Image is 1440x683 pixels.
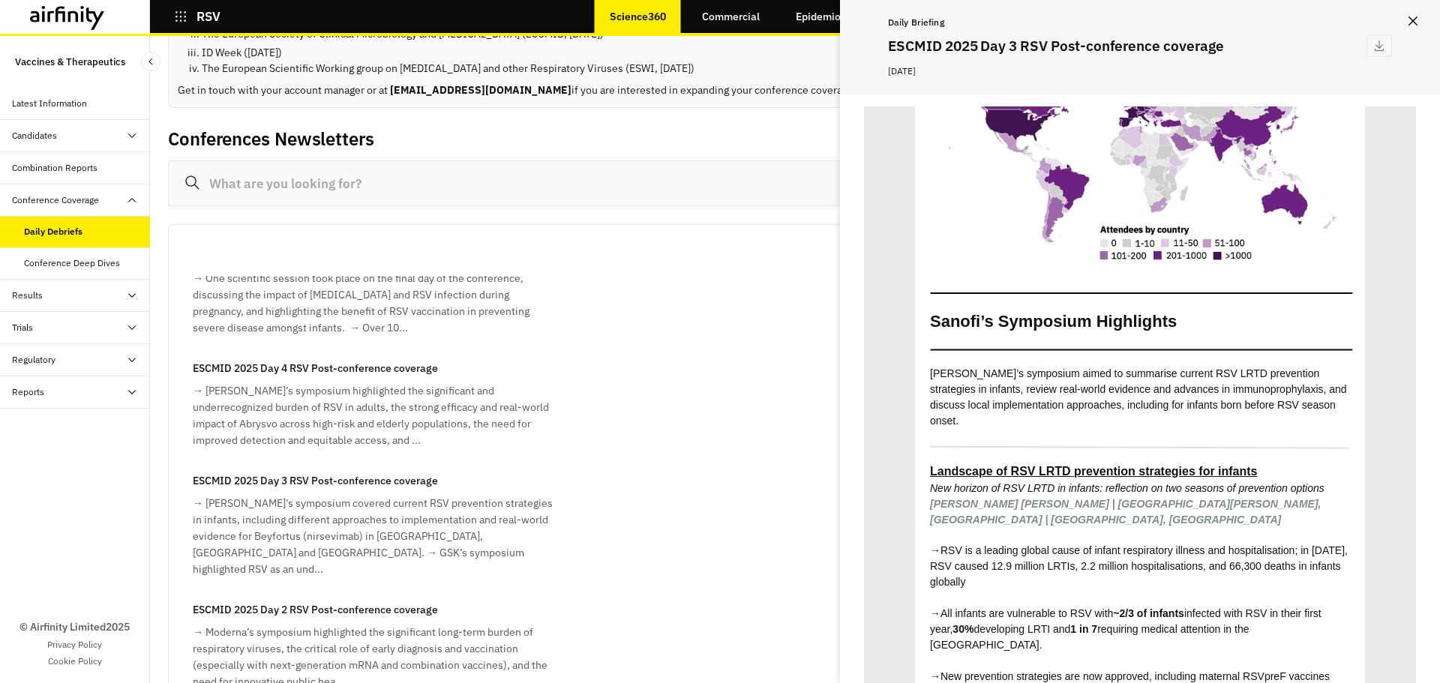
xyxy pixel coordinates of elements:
[193,270,553,336] div: → One scientific session took place on the final day of the conference, discussing the impact of ...
[1070,623,1097,635] strong: 1 in 7
[202,45,1412,61] li: ID Week ([DATE])
[196,10,220,23] p: RSV
[12,289,43,302] div: Results
[174,4,220,29] button: RSV
[24,256,120,270] div: Conference Deep Dives
[193,601,438,618] p: ESCMID 2025 Day 2 RSV Post-conference coverage
[12,385,44,399] div: Reports
[193,472,438,489] p: ESCMID 2025 Day 3 RSV Post-conference coverage
[12,161,97,175] div: Combination Reports
[48,655,102,668] a: Cookie Policy
[15,48,125,76] p: Vaccines & Therapeutics
[930,498,1321,526] strong: [PERSON_NAME] [PERSON_NAME] | [GEOGRAPHIC_DATA][PERSON_NAME], [GEOGRAPHIC_DATA] | [GEOGRAPHIC_DAT...
[12,353,55,367] div: Regulatory
[178,82,1412,98] p: Get in touch with your account manager or at if you are interested in expanding your conference c...
[24,225,82,238] div: Daily Debriefs
[168,160,1422,206] input: What are you looking for?
[193,360,438,376] p: ESCMID 2025 Day 4 RSV Post-conference coverage
[930,312,1177,331] b: Sanofi’s Symposium Highlights
[888,63,1392,79] p: [DATE]
[202,61,1412,76] li: The European Scientific Working group on [MEDICAL_DATA] and other Respiratory Viruses (ESWI, [DATE])
[952,623,973,635] strong: 30%
[1113,607,1184,619] strong: ~2/3 of infants
[193,382,553,448] div: → [PERSON_NAME]’s symposium highlighted the significant and underrecognized burden of RSV in adul...
[930,367,1347,427] span: [PERSON_NAME]’s symposium aimed to summarise current RSV LRTD prevention strategies in infants, r...
[930,482,1324,526] em: New horizon of RSV LRTD in infants: reflection on two seasons of prevention options
[12,321,33,334] div: Trials
[930,465,1258,478] strong: Landscape of RSV LRTD prevention strategies for infants
[193,495,553,577] div: → [PERSON_NAME]’s symposium covered current RSV prevention strategies in infants, including diffe...
[12,129,57,142] div: Candidates
[141,52,160,71] button: Close Sidebar
[47,638,102,652] a: Privacy Policy
[888,34,1224,57] h2: ESCMID 2025 Day 3 RSV Post-conference coverage
[168,128,374,150] h2: Conferences Newsletters
[610,10,666,22] p: Science360
[19,619,130,635] p: © Airfinity Limited 2025
[12,97,87,110] div: Latest Information
[390,83,571,97] b: [EMAIL_ADDRESS][DOMAIN_NAME]
[12,193,99,207] div: Conference Coverage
